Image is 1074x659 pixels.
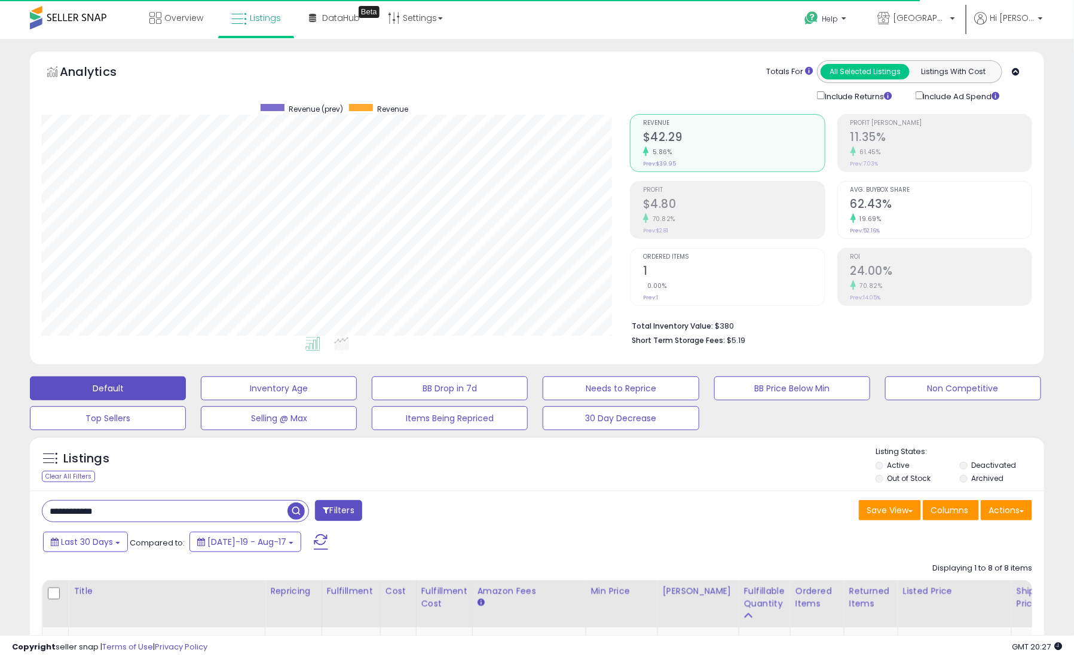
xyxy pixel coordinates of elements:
small: 70.82% [856,281,883,290]
h2: 1 [643,264,824,280]
small: Prev: 14.05% [850,294,881,301]
span: [DATE]-19 - Aug-17 [207,536,286,548]
div: Fulfillment [327,585,375,597]
button: Inventory Age [201,376,357,400]
button: Listings With Cost [909,64,998,79]
div: Amazon Fees [478,585,581,597]
h2: 11.35% [850,130,1032,146]
button: All Selected Listings [821,64,910,79]
span: Profit [643,187,824,194]
button: Needs to Reprice [543,376,699,400]
h5: Analytics [60,63,140,83]
h2: $42.29 [643,130,824,146]
label: Deactivated [972,460,1017,470]
span: ROI [850,254,1032,260]
div: Clear All Filters [42,471,95,482]
small: Prev: 52.16% [850,227,880,234]
span: Ordered Items [643,254,824,260]
label: Active [888,460,910,470]
h5: Listings [63,450,109,467]
span: Hi [PERSON_NAME] [990,12,1035,24]
small: 61.45% [856,148,881,157]
strong: Copyright [12,641,56,652]
div: Fulfillable Quantity [744,585,785,610]
div: Ship Price [1017,585,1041,610]
div: Displaying 1 to 8 of 8 items [932,563,1032,574]
i: Get Help [804,11,819,26]
span: Help [822,14,838,24]
small: 19.69% [856,214,882,223]
span: Revenue [643,120,824,127]
span: DataHub [322,12,360,24]
a: Privacy Policy [155,641,207,652]
button: Top Sellers [30,406,186,430]
small: 70.82% [648,214,675,223]
small: Prev: 7.03% [850,160,879,167]
button: Default [30,376,186,400]
button: BB Price Below Min [714,376,870,400]
div: [PERSON_NAME] [663,585,734,597]
small: Prev: $39.95 [643,160,676,167]
a: Hi [PERSON_NAME] [974,12,1043,39]
a: Help [795,2,858,39]
h2: 24.00% [850,264,1032,280]
small: Amazon Fees. [478,597,485,608]
div: Min Price [591,585,653,597]
div: Totals For [766,66,813,78]
button: Non Competitive [885,376,1041,400]
div: Repricing [270,585,317,597]
button: Columns [923,500,979,520]
label: Archived [972,473,1004,483]
div: Ordered Items [795,585,839,610]
span: [GEOGRAPHIC_DATA] [893,12,947,24]
small: Prev: 1 [643,294,658,301]
span: Revenue (prev) [289,104,343,114]
button: Last 30 Days [43,532,128,552]
span: Overview [164,12,203,24]
span: 2025-09-17 20:27 GMT [1012,641,1062,652]
div: Tooltip anchor [359,6,380,18]
a: Terms of Use [102,641,153,652]
span: Listings [250,12,281,24]
span: Avg. Buybox Share [850,187,1032,194]
b: Total Inventory Value: [632,321,713,331]
div: Listed Price [903,585,1006,597]
span: Revenue [377,104,408,114]
button: Actions [981,500,1032,520]
label: Out of Stock [888,473,931,483]
li: $380 [632,318,1023,332]
div: Returned Items [849,585,893,610]
span: Last 30 Days [61,536,113,548]
small: Prev: $2.81 [643,227,668,234]
button: Items Being Repriced [372,406,528,430]
p: Listing States: [876,446,1044,458]
div: Cost [385,585,411,597]
button: BB Drop in 7d [372,376,528,400]
button: Save View [859,500,921,520]
h2: $4.80 [643,197,824,213]
small: 0.00% [643,281,667,290]
span: Profit [PERSON_NAME] [850,120,1032,127]
div: Fulfillment Cost [421,585,467,610]
div: Title [74,585,260,597]
b: Short Term Storage Fees: [632,335,725,345]
span: $5.19 [727,335,745,346]
button: Filters [315,500,362,521]
span: Compared to: [130,537,185,548]
h2: 62.43% [850,197,1032,213]
span: Columns [931,504,968,516]
div: seller snap | | [12,642,207,653]
button: Selling @ Max [201,406,357,430]
div: Include Returns [808,89,907,102]
div: Include Ad Spend [907,89,1019,102]
small: 5.86% [648,148,672,157]
button: [DATE]-19 - Aug-17 [189,532,301,552]
button: 30 Day Decrease [543,406,699,430]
